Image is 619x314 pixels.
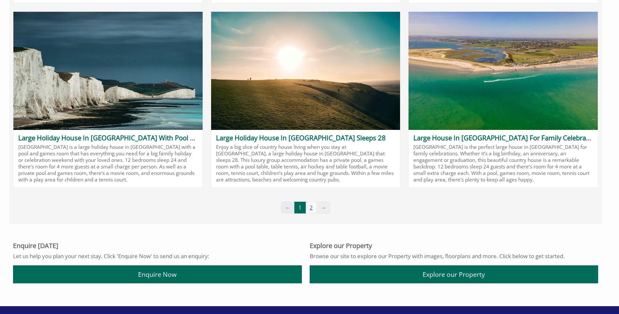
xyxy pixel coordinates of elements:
h3: Enquire [DATE] [13,241,302,250]
p: Let us help you plan your next stay. Click 'Enquire Now' to send us an enquiry: [13,252,302,260]
a: Large Holiday House In [GEOGRAPHIC_DATA] With Pool and Games Room [18,133,245,142]
img: 'Large House In Sussex For Family Celebrations' - Holiday Ideas [409,12,598,130]
a: Explore our Property [310,265,598,283]
a: → [317,202,330,213]
p: Enjoy a big slice of country house living when you stay at [GEOGRAPHIC_DATA], a large holiday hou... [211,144,400,183]
a: Large House In [GEOGRAPHIC_DATA] For Family Celebrations [413,133,601,142]
p: Browse our site to explore our Property with images, floorplans and more. Click below to get star... [310,252,598,260]
a: 2 [305,202,317,213]
img: 'Large Holiday House In Sussex Sleeps 28' - Holiday Ideas [211,12,400,130]
a: Large Holiday House In [GEOGRAPHIC_DATA] Sleeps 28 [216,133,386,142]
span: 1 [294,202,306,213]
a: Enquire Now [13,265,302,283]
p: [GEOGRAPHIC_DATA] is the perfect large house in [GEOGRAPHIC_DATA] for family celebrations. Whethe... [409,144,598,183]
p: [GEOGRAPHIC_DATA] is a large holiday house in [GEOGRAPHIC_DATA] with a pool and games room that h... [13,144,203,183]
h3: Explore our Property [310,241,598,250]
img: 'Large Holiday House In Sussex With Pool and Games Room' - Holiday Ideas [13,12,203,130]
